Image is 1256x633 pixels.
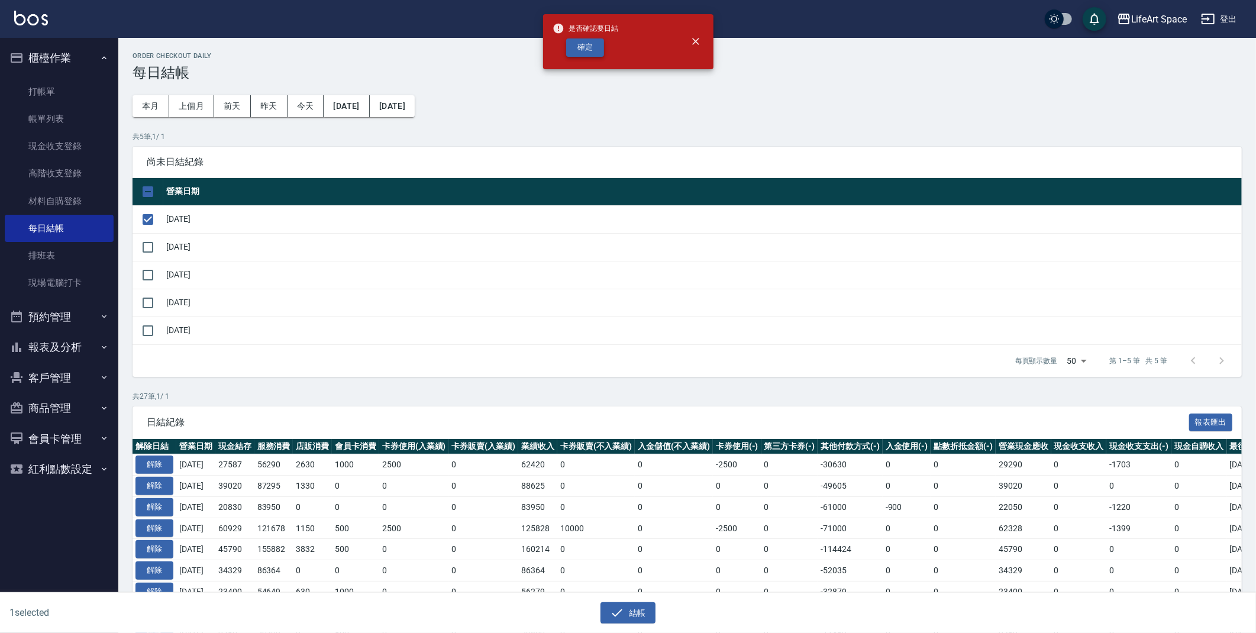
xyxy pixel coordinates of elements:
td: 0 [761,560,818,582]
td: 0 [761,454,818,476]
td: 45790 [215,539,254,560]
td: 0 [1171,454,1227,476]
button: 確定 [566,38,604,57]
button: 解除 [135,583,173,601]
td: 0 [931,560,996,582]
td: 2500 [379,518,449,539]
td: 0 [761,539,818,560]
td: 0 [1051,496,1107,518]
th: 入金儲值(不入業績) [635,439,713,454]
td: 0 [449,560,519,582]
td: 23400 [996,581,1051,602]
button: 報表及分析 [5,332,114,363]
a: 每日結帳 [5,215,114,242]
a: 帳單列表 [5,105,114,133]
td: 0 [1106,539,1171,560]
td: -32879 [818,581,883,602]
td: 39020 [996,476,1051,497]
td: -1399 [1106,518,1171,539]
th: 營業日期 [176,439,215,454]
td: 1000 [332,581,379,602]
td: 0 [1106,476,1171,497]
button: 上個月 [169,95,214,117]
td: 0 [557,496,635,518]
a: 高階收支登錄 [5,160,114,187]
td: 3832 [293,539,332,560]
td: 0 [293,560,332,582]
td: 0 [1051,518,1107,539]
td: 34329 [215,560,254,582]
td: 0 [332,476,379,497]
td: 45790 [996,539,1051,560]
td: -52035 [818,560,883,582]
td: 0 [1051,581,1107,602]
button: save [1083,7,1106,31]
td: 83950 [254,496,293,518]
td: 121678 [254,518,293,539]
td: 0 [931,496,996,518]
td: 0 [635,518,713,539]
button: [DATE] [324,95,369,117]
td: 0 [379,560,449,582]
td: [DATE] [176,496,215,518]
p: 共 5 筆, 1 / 1 [133,131,1242,142]
td: 0 [883,454,931,476]
button: 解除 [135,498,173,516]
button: 解除 [135,519,173,538]
td: 0 [1171,539,1227,560]
td: 1000 [332,454,379,476]
button: [DATE] [370,95,415,117]
td: 0 [557,476,635,497]
th: 營業日期 [163,178,1242,206]
td: 60929 [215,518,254,539]
th: 服務消費 [254,439,293,454]
td: 0 [557,581,635,602]
h6: 1 selected [9,605,312,620]
button: 會員卡管理 [5,424,114,454]
td: 83950 [518,496,557,518]
td: [DATE] [163,289,1242,316]
td: 0 [332,560,379,582]
td: 0 [1106,560,1171,582]
td: [DATE] [176,476,215,497]
button: 本月 [133,95,169,117]
td: 0 [635,581,713,602]
td: 1330 [293,476,332,497]
td: [DATE] [176,581,215,602]
td: 0 [332,496,379,518]
td: 0 [931,476,996,497]
button: 紅利點數設定 [5,454,114,485]
td: 0 [883,539,931,560]
button: 結帳 [600,602,656,624]
td: 54649 [254,581,293,602]
td: 22050 [996,496,1051,518]
button: 櫃檯作業 [5,43,114,73]
td: -1703 [1106,454,1171,476]
td: 0 [1171,476,1227,497]
td: 0 [1106,581,1171,602]
div: 50 [1063,345,1091,377]
p: 共 27 筆, 1 / 1 [133,391,1242,402]
td: [DATE] [176,539,215,560]
td: 20830 [215,496,254,518]
td: [DATE] [163,205,1242,233]
button: 今天 [288,95,324,117]
td: 0 [883,476,931,497]
button: 商品管理 [5,393,114,424]
th: 現金自購收入 [1171,439,1227,454]
td: [DATE] [176,454,215,476]
td: 0 [1171,581,1227,602]
td: 0 [1171,518,1227,539]
td: 0 [635,539,713,560]
td: [DATE] [176,560,215,582]
td: 125828 [518,518,557,539]
td: 0 [713,476,761,497]
td: 0 [449,518,519,539]
td: -1220 [1106,496,1171,518]
img: Logo [14,11,48,25]
td: 0 [1051,539,1107,560]
button: 昨天 [251,95,288,117]
td: 500 [332,539,379,560]
td: 27587 [215,454,254,476]
td: 0 [557,539,635,560]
